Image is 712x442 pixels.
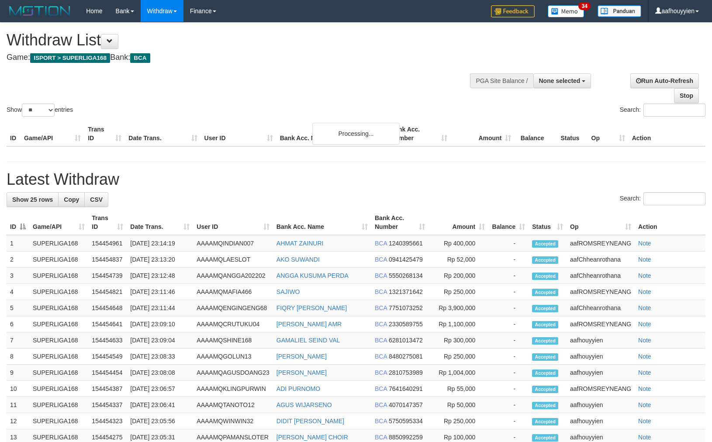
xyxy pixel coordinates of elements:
td: AAAAMQKLINGPURWIN [193,381,273,397]
td: 154454641 [88,316,127,332]
td: Rp 300,000 [429,332,488,349]
td: AAAAMQENGINGENG68 [193,300,273,316]
td: AAAAMQWINWIN32 [193,413,273,429]
td: aafChheanrothana [567,252,635,268]
span: Copy 8480275081 to clipboard [389,353,423,360]
span: BCA [375,256,387,263]
td: Rp 250,000 [429,349,488,365]
a: Note [638,385,651,392]
span: Copy 2330589755 to clipboard [389,321,423,328]
td: - [488,316,529,332]
td: Rp 52,000 [429,252,488,268]
th: User ID [201,121,277,146]
a: ANGGA KUSUMA PERDA [277,272,349,279]
span: BCA [375,385,387,392]
label: Search: [620,104,705,117]
span: BCA [375,288,387,295]
span: BCA [375,321,387,328]
td: Rp 200,000 [429,268,488,284]
td: [DATE] 23:08:33 [127,349,193,365]
span: Accepted [532,289,558,296]
th: ID: activate to sort column descending [7,210,29,235]
td: Rp 1,004,000 [429,365,488,381]
td: 154454837 [88,252,127,268]
span: Copy 0941425479 to clipboard [389,256,423,263]
td: Rp 250,000 [429,284,488,300]
span: BCA [375,434,387,441]
th: Amount: activate to sort column ascending [429,210,488,235]
td: - [488,381,529,397]
td: - [488,300,529,316]
a: Note [638,240,651,247]
td: [DATE] 23:09:04 [127,332,193,349]
td: Rp 55,000 [429,381,488,397]
div: PGA Site Balance / [470,73,533,88]
span: Accepted [532,418,558,425]
th: Bank Acc. Number: activate to sort column ascending [371,210,429,235]
span: Accepted [532,321,558,328]
label: Show entries [7,104,73,117]
h4: Game: Bank: [7,53,466,62]
th: Balance [515,121,557,146]
a: AHMAT ZAINURI [277,240,324,247]
th: Bank Acc. Name: activate to sort column ascending [273,210,371,235]
span: None selected [539,77,581,84]
a: Note [638,401,651,408]
td: 11 [7,397,29,413]
td: AAAAMQLAESLOT [193,252,273,268]
a: [PERSON_NAME] AMR [277,321,342,328]
input: Search: [643,104,705,117]
td: SUPERLIGA168 [29,381,88,397]
span: Copy 1321371642 to clipboard [389,288,423,295]
td: AAAAMQSHINE168 [193,332,273,349]
span: Accepted [532,386,558,393]
td: 154454648 [88,300,127,316]
a: SAJIWO [277,288,300,295]
td: [DATE] 23:12:48 [127,268,193,284]
a: Stop [674,88,699,103]
th: Action [635,210,705,235]
th: Date Trans. [125,121,200,146]
h1: Latest Withdraw [7,171,705,188]
img: Feedback.jpg [491,5,535,17]
span: BCA [130,53,150,63]
span: BCA [375,369,387,376]
td: 154454821 [88,284,127,300]
th: Date Trans.: activate to sort column ascending [127,210,193,235]
a: [PERSON_NAME] [277,353,327,360]
td: - [488,235,529,252]
td: Rp 250,000 [429,413,488,429]
th: Game/API: activate to sort column ascending [29,210,88,235]
span: ISPORT > SUPERLIGA168 [30,53,110,63]
th: Status [557,121,588,146]
label: Search: [620,192,705,205]
span: Copy 5550268134 to clipboard [389,272,423,279]
a: Run Auto-Refresh [630,73,699,88]
td: Rp 400,000 [429,235,488,252]
img: MOTION_logo.png [7,4,73,17]
span: Copy [64,196,79,203]
td: aafROMSREYNEANG [567,381,635,397]
td: 154454454 [88,365,127,381]
td: 154454739 [88,268,127,284]
th: ID [7,121,21,146]
span: BCA [375,272,387,279]
td: SUPERLIGA168 [29,235,88,252]
td: - [488,413,529,429]
td: SUPERLIGA168 [29,332,88,349]
a: AKO SUWANDI [277,256,320,263]
th: Trans ID: activate to sort column ascending [88,210,127,235]
td: AAAAMQANGGA202202 [193,268,273,284]
td: - [488,332,529,349]
a: [PERSON_NAME] CHOIR [277,434,348,441]
th: Game/API [21,121,84,146]
h1: Withdraw List [7,31,466,49]
td: [DATE] 23:14:19 [127,235,193,252]
td: - [488,365,529,381]
th: Trans ID [84,121,125,146]
td: 154454961 [88,235,127,252]
td: 10 [7,381,29,397]
td: 5 [7,300,29,316]
span: Accepted [532,369,558,377]
th: Op [588,121,629,146]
